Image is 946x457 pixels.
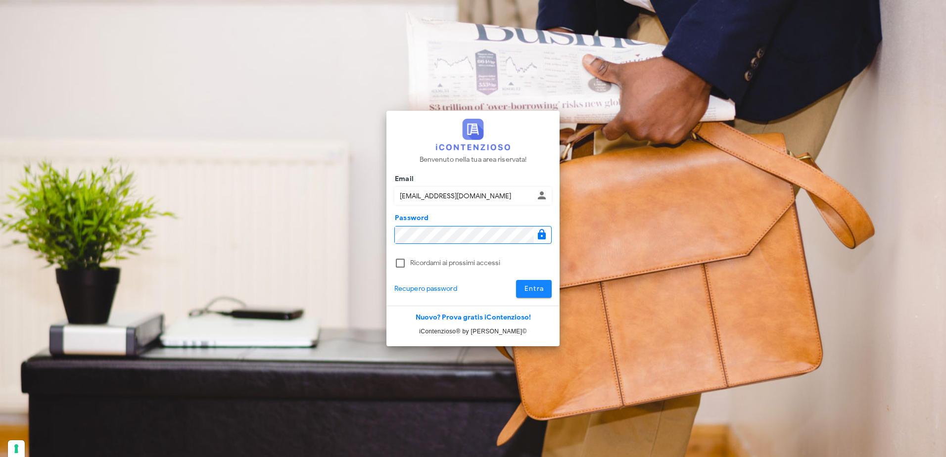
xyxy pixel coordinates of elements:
[410,258,552,268] label: Ricordami ai prossimi accessi
[416,313,531,321] a: Nuovo? Prova gratis iContenzioso!
[395,187,534,204] input: Inserisci il tuo indirizzo email
[394,283,457,294] a: Recupero password
[524,284,544,293] span: Entra
[420,154,527,165] p: Benvenuto nella tua area riservata!
[392,213,429,223] label: Password
[392,174,414,184] label: Email
[8,440,25,457] button: Le tue preferenze relative al consenso per le tecnologie di tracciamento
[516,280,552,298] button: Entra
[386,326,560,336] p: iContenzioso® by [PERSON_NAME]©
